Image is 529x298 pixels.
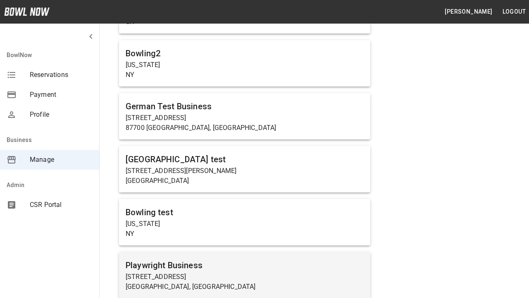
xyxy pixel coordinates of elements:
[126,272,364,282] p: [STREET_ADDRESS]
[126,219,364,229] p: [US_STATE]
[126,176,364,186] p: [GEOGRAPHIC_DATA]
[126,259,364,272] h6: Playwright Business
[126,206,364,219] h6: Bowling test
[126,70,364,80] p: NY
[30,90,93,100] span: Payment
[126,113,364,123] p: [STREET_ADDRESS]
[126,153,364,166] h6: [GEOGRAPHIC_DATA] test
[499,4,529,19] button: Logout
[126,282,364,292] p: [GEOGRAPHIC_DATA], [GEOGRAPHIC_DATA]
[30,200,93,210] span: CSR Portal
[4,7,50,16] img: logo
[30,155,93,165] span: Manage
[30,70,93,80] span: Reservations
[441,4,496,19] button: [PERSON_NAME]
[126,100,364,113] h6: German Test Business
[126,123,364,133] p: 87700 [GEOGRAPHIC_DATA], [GEOGRAPHIC_DATA]
[126,47,364,60] h6: Bowling2
[126,229,364,239] p: NY
[30,110,93,120] span: Profile
[126,60,364,70] p: [US_STATE]
[126,166,364,176] p: [STREET_ADDRESS][PERSON_NAME]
